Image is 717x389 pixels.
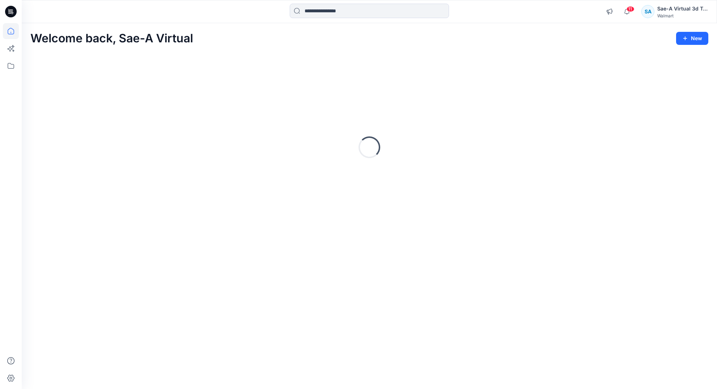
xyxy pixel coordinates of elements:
[30,32,193,45] h2: Welcome back, Sae-A Virtual
[676,32,708,45] button: New
[657,13,708,18] div: Walmart
[626,6,634,12] span: 11
[657,4,708,13] div: Sae-A Virtual 3d Team
[641,5,654,18] div: SA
